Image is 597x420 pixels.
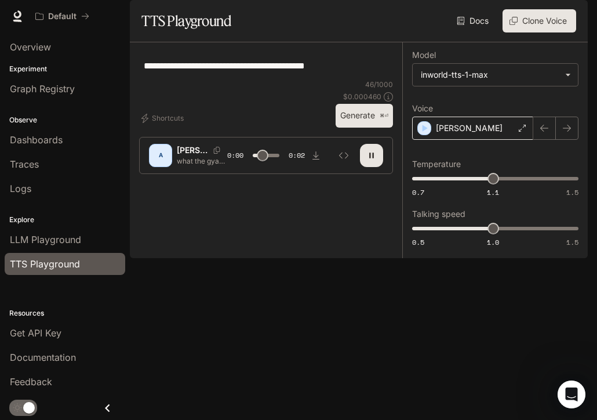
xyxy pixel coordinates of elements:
span: 0.7 [412,187,424,197]
p: [PERSON_NAME] [177,144,209,156]
div: inworld-tts-1-max [413,64,578,86]
div: inworld-tts-1-max [421,69,559,81]
span: 0.5 [412,237,424,247]
span: 0:00 [227,150,243,161]
button: Copy Voice ID [209,147,225,154]
button: Shortcuts [139,109,188,128]
span: 0:02 [289,150,305,161]
p: [PERSON_NAME] [436,122,503,134]
div: A [151,146,170,165]
p: Model [412,51,436,59]
p: $ 0.000460 [343,92,381,102]
a: Docs [454,9,493,32]
button: Inspect [332,144,355,167]
p: Default [48,12,77,21]
button: Clone Voice [503,9,576,32]
button: Generate⌘⏎ [336,104,393,128]
iframe: Intercom live chat [558,381,585,408]
p: Voice [412,104,433,113]
button: All workspaces [30,5,94,28]
p: Temperature [412,160,461,168]
p: ⌘⏎ [380,113,388,120]
p: 46 / 1000 [365,79,393,89]
span: 1.5 [566,237,578,247]
p: Talking speed [412,210,465,218]
span: 1.0 [487,237,499,247]
p: what the gyate sigma capping skibbity rizzler [177,156,227,166]
button: Download audio [304,144,327,167]
span: 1.5 [566,187,578,197]
span: 1.1 [487,187,499,197]
h1: TTS Playground [141,9,231,32]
